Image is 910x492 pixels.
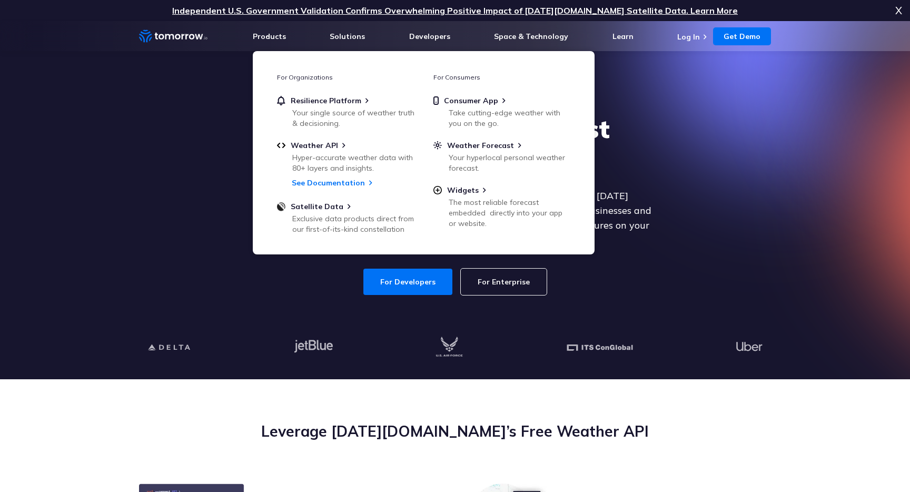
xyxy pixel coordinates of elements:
[172,5,738,16] a: Independent U.S. Government Validation Confirms Overwhelming Positive Impact of [DATE][DOMAIN_NAM...
[277,73,414,81] h3: For Organizations
[433,96,570,126] a: Consumer AppTake cutting-edge weather with you on the go.
[447,141,514,150] span: Weather Forecast
[292,107,415,129] div: Your single source of weather truth & decisioning.
[277,141,414,171] a: Weather APIHyper-accurate weather data with 80+ layers and insights.
[677,32,700,42] a: Log In
[461,269,547,295] a: For Enterprise
[433,185,442,195] img: plus-circle.svg
[713,27,771,45] a: Get Demo
[292,152,415,173] div: Hyper-accurate weather data with 80+ layers and insights.
[277,96,414,126] a: Resilience PlatformYour single source of weather truth & decisioning.
[277,202,285,211] img: satellite-data-menu.png
[277,96,285,105] img: bell.svg
[433,96,439,105] img: mobile.svg
[139,28,207,44] a: Home link
[291,141,338,150] span: Weather API
[433,73,570,81] h3: For Consumers
[433,141,442,150] img: sun.svg
[494,32,568,41] a: Space & Technology
[277,202,414,232] a: Satellite DataExclusive data products direct from our first-of-its-kind constellation
[252,113,658,176] h1: Explore the World’s Best Weather API
[612,32,634,41] a: Learn
[449,197,571,229] div: The most reliable forecast embedded directly into your app or website.
[363,269,452,295] a: For Developers
[449,107,571,129] div: Take cutting-edge weather with you on the go.
[253,32,286,41] a: Products
[409,32,450,41] a: Developers
[292,213,415,234] div: Exclusive data products direct from our first-of-its-kind constellation
[277,141,285,150] img: api.svg
[447,185,479,195] span: Widgets
[252,189,658,248] p: Get reliable and precise weather data through our free API. Count on [DATE][DOMAIN_NAME] for quic...
[139,421,771,441] h2: Leverage [DATE][DOMAIN_NAME]’s Free Weather API
[330,32,365,41] a: Solutions
[444,96,498,105] span: Consumer App
[291,96,361,105] span: Resilience Platform
[433,185,570,227] a: WidgetsThe most reliable forecast embedded directly into your app or website.
[291,202,343,211] span: Satellite Data
[433,141,570,171] a: Weather ForecastYour hyperlocal personal weather forecast.
[292,178,365,188] a: See Documentation
[449,152,571,173] div: Your hyperlocal personal weather forecast.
